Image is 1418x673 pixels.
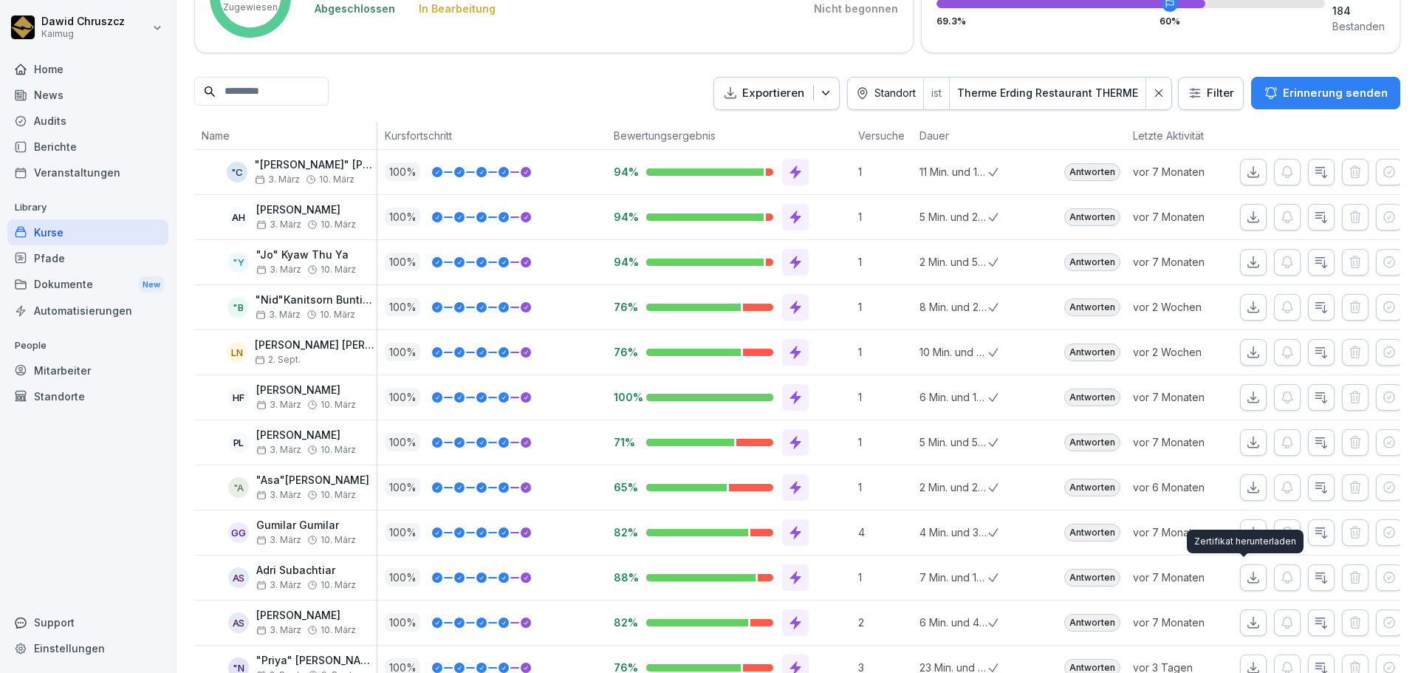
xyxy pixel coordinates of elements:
p: 6 Min. und 48 Sek. [919,615,988,630]
p: 94% [614,210,634,224]
a: Pfade [7,245,168,271]
button: Erinnerung senden [1251,77,1400,109]
span: 10. März [321,580,356,590]
div: Filter [1188,86,1234,100]
p: vor 7 Monaten [1133,254,1240,270]
span: 3. März [256,490,301,500]
p: 11 Min. und 13 Sek. [919,164,988,180]
a: Kurse [7,219,168,245]
div: "C [227,162,247,182]
p: 100 % [385,298,420,316]
p: "[PERSON_NAME]" [PERSON_NAME] [255,159,377,171]
span: 10. März [321,219,356,230]
p: 1 [858,479,912,495]
div: Antworten [1064,524,1120,542]
p: 1 [858,389,912,405]
p: Name [202,128,369,143]
p: 1 [858,209,912,225]
p: [PERSON_NAME] [256,429,356,442]
p: 100% [614,390,634,404]
p: vor 2 Wochen [1133,344,1240,360]
a: Automatisierungen [7,298,168,324]
p: Zugewiesen [223,1,278,14]
p: 10 Min. und 32 Sek. [919,344,988,360]
div: Antworten [1064,479,1120,496]
a: Berichte [7,134,168,160]
span: 2. Sept. [255,355,301,365]
div: Audits [7,108,168,134]
div: HF [228,387,249,408]
div: LN [227,342,247,363]
p: People [7,334,168,358]
p: 100 % [385,433,420,451]
span: 10. März [319,174,354,185]
a: Standorte [7,383,168,409]
div: News [7,82,168,108]
span: 10. März [321,535,356,545]
div: Antworten [1064,434,1120,451]
div: AS [228,567,249,588]
p: 71% [614,435,634,449]
p: 1 [858,254,912,270]
p: vor 7 Monaten [1133,209,1240,225]
p: Erinnerung senden [1283,85,1388,101]
div: GG [228,522,249,543]
span: 3. März [255,174,300,185]
p: 94% [614,255,634,269]
div: 69.3 % [936,17,1325,26]
div: Antworten [1064,163,1120,181]
div: Einstellungen [7,635,168,661]
span: 3. März [256,445,301,455]
p: Adri Subachtiar [256,564,356,577]
p: 82% [614,525,634,539]
button: Exportieren [713,77,840,110]
p: vor 7 Monaten [1133,570,1240,585]
p: 5 Min. und 27 Sek. [919,209,988,225]
p: 76% [614,300,634,314]
span: 3. März [256,625,301,635]
p: Exportieren [742,85,804,102]
div: In Bearbeitung [419,1,496,16]
div: New [139,276,164,293]
div: Home [7,56,168,82]
p: Library [7,196,168,219]
div: Antworten [1064,253,1120,271]
p: Dauer [919,128,981,143]
p: [PERSON_NAME] [PERSON_NAME] [255,339,377,352]
p: "Jo" Kyaw Thu Ya [256,249,356,262]
p: 100 % [385,163,420,181]
p: vor 7 Monaten [1133,525,1240,540]
p: 100 % [385,478,420,496]
div: PL [228,432,249,453]
span: 10. März [321,490,356,500]
a: Mitarbeiter [7,358,168,383]
p: vor 7 Monaten [1133,615,1240,630]
div: AH [228,207,249,228]
p: 82% [614,615,634,629]
div: "Y [228,252,249,273]
p: [PERSON_NAME] [256,609,356,622]
p: "Asa"[PERSON_NAME] [256,474,369,487]
p: 76% [614,345,634,359]
div: ist [924,78,949,109]
div: Zertifikat herunterladen [1187,530,1304,553]
p: 2 [858,615,912,630]
p: 100 % [385,208,420,226]
p: 88% [614,570,634,584]
p: 1 [858,570,912,585]
p: 1 [858,434,912,450]
div: Support [7,609,168,635]
div: Veranstaltungen [7,160,168,185]
a: DokumenteNew [7,271,168,298]
div: Abgeschlossen [315,1,395,16]
p: "Priya" [PERSON_NAME] [256,655,377,667]
span: 10. März [321,625,356,635]
div: "A [228,477,249,498]
div: Bestanden [1332,18,1385,34]
div: Therme Erding Restaurant THERME [957,86,1138,100]
div: Antworten [1064,569,1120,587]
p: vor 6 Monaten [1133,479,1240,495]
